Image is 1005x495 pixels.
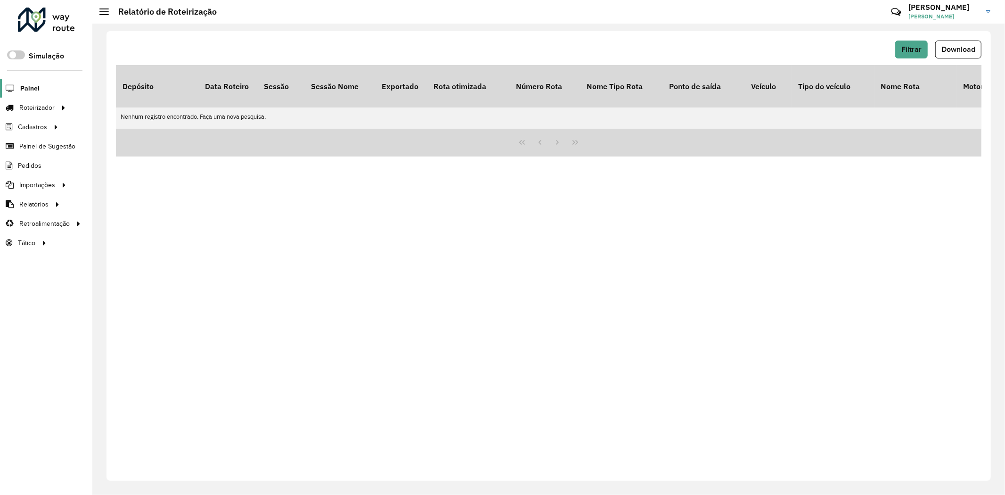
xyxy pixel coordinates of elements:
span: Importações [19,180,55,190]
span: Filtrar [901,45,922,53]
th: Sessão [257,65,304,107]
h2: Relatório de Roteirização [109,7,217,17]
span: Roteirizador [19,103,55,113]
th: Sessão Nome [304,65,375,107]
span: Pedidos [18,161,41,171]
label: Simulação [29,50,64,62]
span: Cadastros [18,122,47,132]
th: Depósito [116,65,198,107]
span: Relatórios [19,199,49,209]
th: Exportado [375,65,427,107]
span: Tático [18,238,35,248]
span: Retroalimentação [19,219,70,229]
th: Número Rota [509,65,580,107]
button: Download [935,41,981,58]
th: Tipo do veículo [792,65,874,107]
span: Painel [20,83,40,93]
th: Nome Rota [874,65,957,107]
th: Rota otimizada [427,65,509,107]
button: Filtrar [895,41,928,58]
span: Download [941,45,975,53]
th: Veículo [745,65,792,107]
th: Nome Tipo Rota [580,65,662,107]
span: Painel de Sugestão [19,141,75,151]
a: Contato Rápido [886,2,906,22]
th: Data Roteiro [198,65,257,107]
span: [PERSON_NAME] [908,12,979,21]
th: Ponto de saída [662,65,745,107]
h3: [PERSON_NAME] [908,3,979,12]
